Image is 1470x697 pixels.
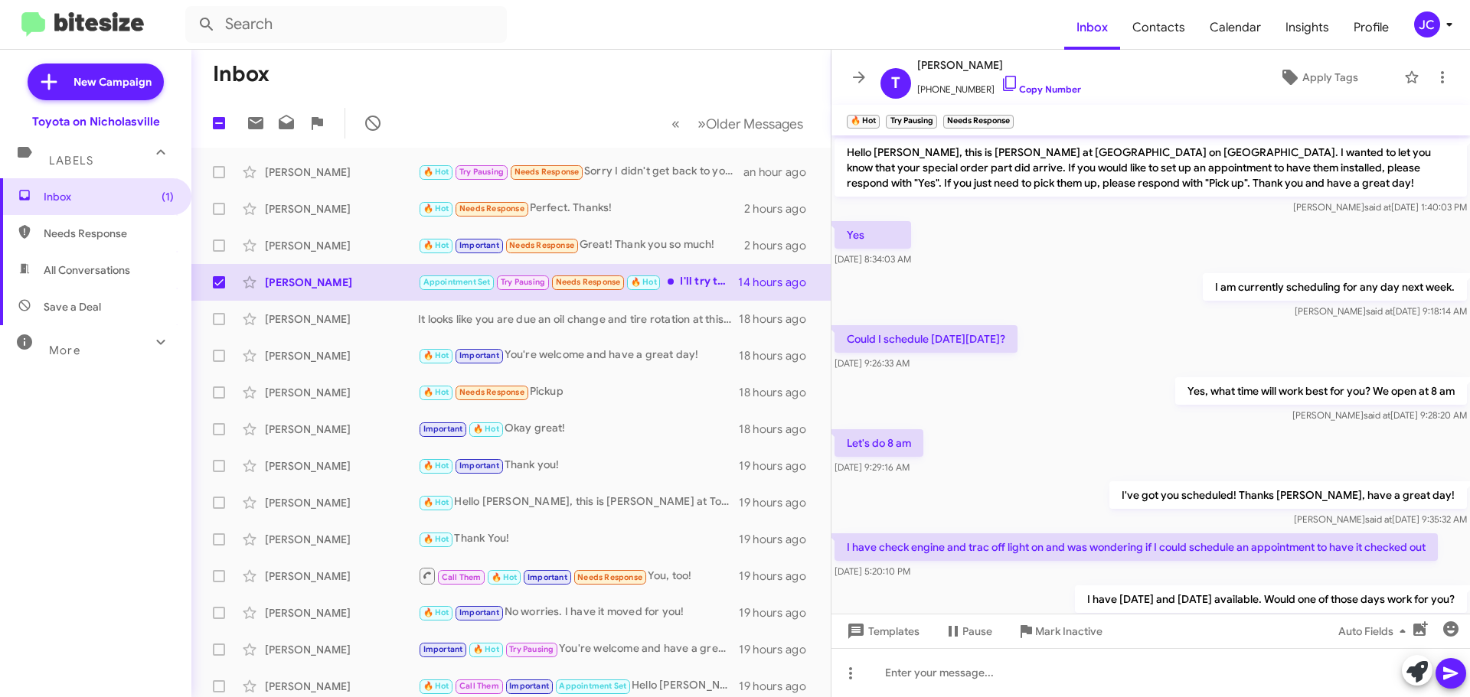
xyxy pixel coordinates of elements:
[185,6,507,43] input: Search
[1197,5,1273,50] a: Calendar
[688,108,812,139] button: Next
[831,617,932,645] button: Templates
[49,344,80,357] span: More
[835,221,911,249] p: Yes
[917,56,1081,74] span: [PERSON_NAME]
[44,299,101,314] span: Save a Deal
[697,114,706,133] span: »
[744,238,818,253] div: 2 hours ago
[418,347,739,364] div: You're welcome and have a great day!
[418,311,739,327] div: It looks like you are due an oil change and tire rotation at this time.
[1293,201,1467,213] span: [PERSON_NAME] [DATE] 1:40:03 PM
[1109,481,1467,509] p: I've got you scheduled! Thanks [PERSON_NAME], have a great day!
[459,607,499,617] span: Important
[418,530,739,548] div: Thank You!
[631,277,657,287] span: 🔥 Hot
[265,532,418,547] div: [PERSON_NAME]
[459,387,524,397] span: Needs Response
[418,677,739,695] div: Hello [PERSON_NAME], it has been a while since we have seen your 2021 Highlander at [GEOGRAPHIC_D...
[265,458,418,474] div: [PERSON_NAME]
[556,277,621,287] span: Needs Response
[559,681,626,691] span: Appointment Set
[1295,305,1467,317] span: [PERSON_NAME] [DATE] 9:18:14 AM
[835,429,923,457] p: Let's do 8 am
[162,189,174,204] span: (1)
[423,277,491,287] span: Appointment Set
[1341,5,1401,50] span: Profile
[418,420,739,438] div: Okay great!
[423,497,449,507] span: 🔥 Hot
[418,566,739,585] div: You, too!
[473,644,499,654] span: 🔥 Hot
[423,387,449,397] span: 🔥 Hot
[1364,409,1390,421] span: said at
[459,167,504,177] span: Try Pausing
[418,383,739,401] div: Pickup
[835,325,1018,353] p: Could I schedule [DATE][DATE]?
[739,348,818,363] div: 18 hours ago
[459,681,499,691] span: Call Them
[509,644,554,654] span: Try Pausing
[663,108,812,139] nav: Page navigation example
[1001,83,1081,95] a: Copy Number
[265,275,418,290] div: [PERSON_NAME]
[1326,617,1424,645] button: Auto Fields
[265,238,418,253] div: [PERSON_NAME]
[886,115,936,129] small: Try Pausing
[509,240,574,250] span: Needs Response
[739,495,818,510] div: 19 hours ago
[1302,64,1358,91] span: Apply Tags
[744,201,818,217] div: 2 hours ago
[1120,5,1197,50] a: Contacts
[492,572,518,582] span: 🔥 Hot
[265,422,418,437] div: [PERSON_NAME]
[739,568,818,584] div: 19 hours ago
[891,71,900,96] span: T
[1364,201,1391,213] span: said at
[1064,5,1120,50] a: Inbox
[44,226,174,241] span: Needs Response
[577,572,642,582] span: Needs Response
[662,108,689,139] button: Previous
[514,167,580,177] span: Needs Response
[739,311,818,327] div: 18 hours ago
[442,572,482,582] span: Call Them
[1365,513,1392,525] span: said at
[418,604,739,621] div: No worries. I have it moved for you!
[739,422,818,437] div: 18 hours ago
[739,532,818,547] div: 19 hours ago
[1338,617,1412,645] span: Auto Fields
[459,461,499,471] span: Important
[1273,5,1341,50] a: Insights
[418,273,738,291] div: I'll try to have it there by 8a
[423,204,449,213] span: 🔥 Hot
[213,62,269,86] h1: Inbox
[473,424,499,434] span: 🔥 Hot
[835,461,910,473] span: [DATE] 9:29:16 AM
[739,385,818,400] div: 18 hours ago
[1366,305,1393,317] span: said at
[835,253,911,265] span: [DATE] 8:34:03 AM
[418,236,744,254] div: Great! Thank you so much!
[73,74,152,90] span: New Campaign
[1203,273,1467,301] p: I am currently scheduling for any day next week.
[265,495,418,510] div: [PERSON_NAME]
[44,189,174,204] span: Inbox
[835,357,910,369] span: [DATE] 9:26:33 AM
[423,240,449,250] span: 🔥 Hot
[501,277,545,287] span: Try Pausing
[265,348,418,363] div: [PERSON_NAME]
[423,167,449,177] span: 🔥 Hot
[835,565,910,577] span: [DATE] 5:20:10 PM
[1401,11,1453,37] button: JC
[418,163,743,181] div: Sorry I didn't get back to you. What do you have [DATE] (9/20)? I'd like to look into this trac o...
[418,493,739,511] div: Hello [PERSON_NAME], this is [PERSON_NAME] at Toyota on [GEOGRAPHIC_DATA]. It's been a while sinc...
[1175,377,1467,405] p: Yes, what time will work best for you? We open at 8 am
[844,617,920,645] span: Templates
[1414,11,1440,37] div: JC
[418,640,739,658] div: You're welcome and have a great day!
[1075,585,1467,613] p: I have [DATE] and [DATE] available. Would one of those days work for you?
[835,138,1467,197] p: Hello [PERSON_NAME], this is [PERSON_NAME] at [GEOGRAPHIC_DATA] on [GEOGRAPHIC_DATA]. I wanted to...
